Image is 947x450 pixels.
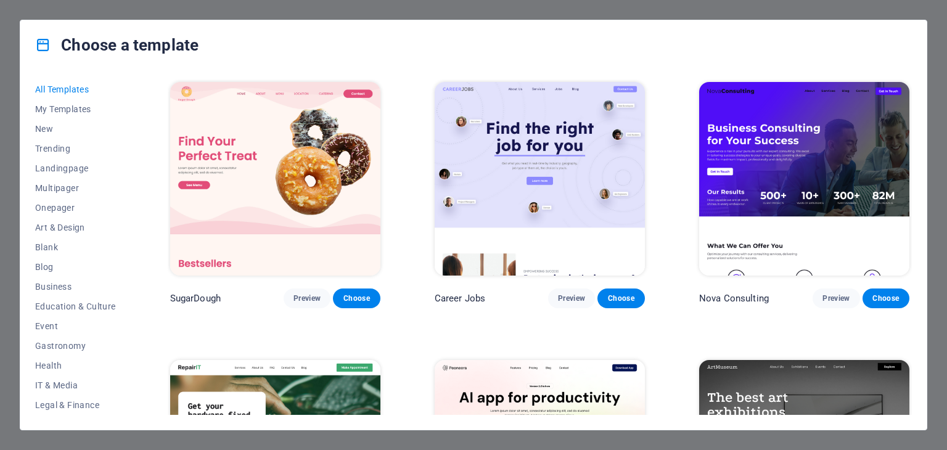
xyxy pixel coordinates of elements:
button: Choose [863,288,909,308]
span: Art & Design [35,223,116,232]
button: Legal & Finance [35,395,116,415]
span: Gastronomy [35,341,116,351]
button: Preview [284,288,330,308]
span: IT & Media [35,380,116,390]
span: Event [35,321,116,331]
button: Preview [813,288,859,308]
button: Choose [333,288,380,308]
span: Business [35,282,116,292]
span: Onepager [35,203,116,213]
button: Art & Design [35,218,116,237]
img: Nova Consulting [699,82,909,276]
button: Onepager [35,198,116,218]
button: My Templates [35,99,116,119]
button: Blank [35,237,116,257]
span: Preview [558,293,585,303]
span: Choose [607,293,634,303]
button: Business [35,277,116,297]
h4: Choose a template [35,35,199,55]
button: New [35,119,116,139]
img: SugarDough [170,82,380,276]
p: Nova Consulting [699,292,769,305]
span: Preview [822,293,850,303]
p: SugarDough [170,292,221,305]
button: Health [35,356,116,375]
button: Gastronomy [35,336,116,356]
span: Legal & Finance [35,400,116,410]
button: All Templates [35,80,116,99]
button: Trending [35,139,116,158]
button: Preview [548,288,595,308]
span: Choose [872,293,900,303]
span: Preview [293,293,321,303]
button: Education & Culture [35,297,116,316]
span: Choose [343,293,370,303]
button: Choose [597,288,644,308]
span: Blank [35,242,116,252]
span: New [35,124,116,134]
span: Health [35,361,116,370]
span: My Templates [35,104,116,114]
button: Multipager [35,178,116,198]
span: All Templates [35,84,116,94]
button: Landingpage [35,158,116,178]
button: Event [35,316,116,336]
span: Multipager [35,183,116,193]
span: Blog [35,262,116,272]
p: Career Jobs [435,292,486,305]
span: Education & Culture [35,301,116,311]
img: Career Jobs [435,82,645,276]
button: Blog [35,257,116,277]
span: Landingpage [35,163,116,173]
button: IT & Media [35,375,116,395]
span: Trending [35,144,116,153]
